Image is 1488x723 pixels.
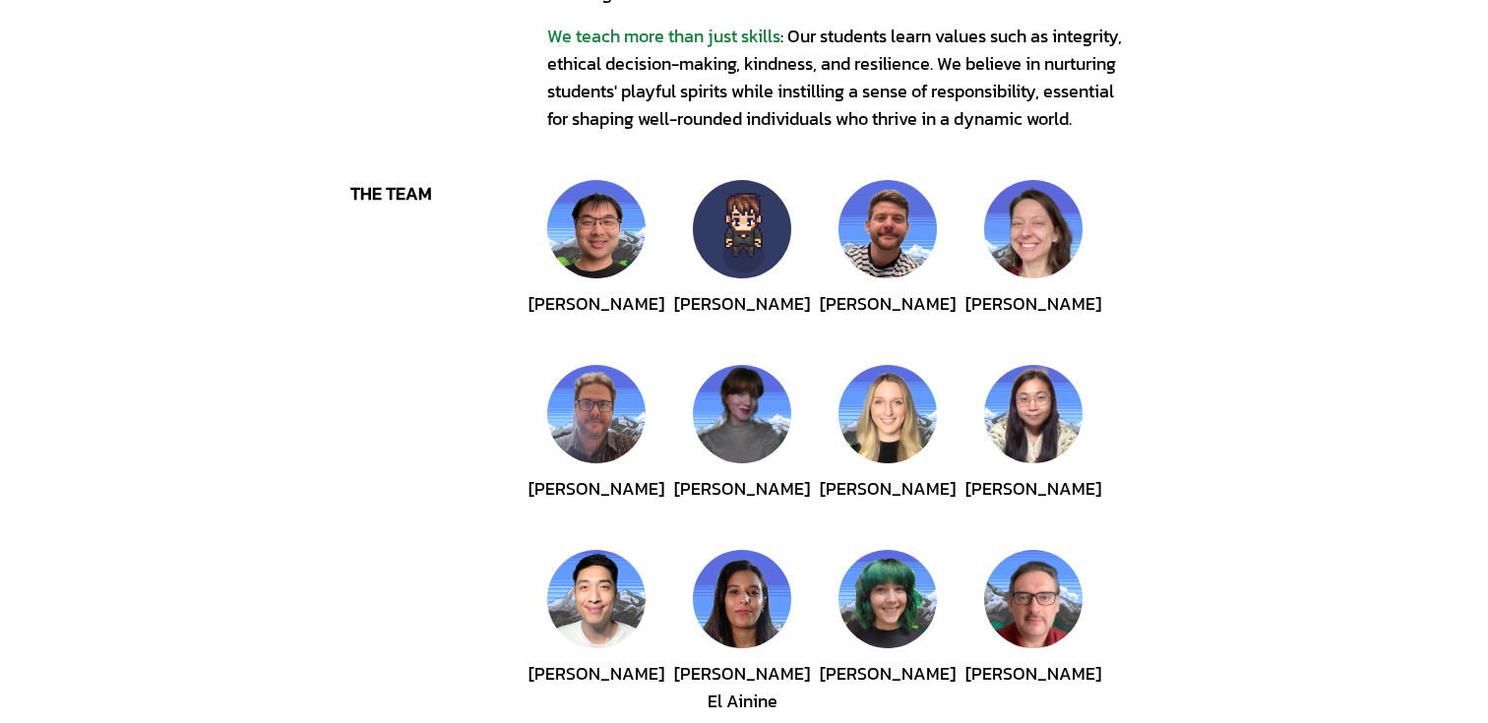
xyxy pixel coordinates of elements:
[984,180,1083,349] button: Kim Monk-Goldsmith[PERSON_NAME]
[547,550,646,719] button: Alex Ho[PERSON_NAME]
[984,365,1083,463] img: Mia Chen
[965,660,1101,719] div: [PERSON_NAME]
[528,475,664,534] div: [PERSON_NAME]
[820,660,956,719] div: [PERSON_NAME]
[693,180,791,349] button: Alan Tang[PERSON_NAME]
[547,180,646,278] img: Michael Chen
[984,365,1083,534] button: Mia Chen[PERSON_NAME]
[674,290,810,349] div: [PERSON_NAME]
[693,365,791,463] img: Finn Blackmore
[547,23,780,49] span: We teach more than just skills
[547,365,646,463] img: Eric Pilcher
[674,475,810,534] div: [PERSON_NAME]
[528,290,664,349] div: [PERSON_NAME]
[693,550,791,719] button: Sara Ahmar El Ainine[PERSON_NAME] El Ainine
[547,365,646,534] button: Eric Pilcher[PERSON_NAME]
[820,290,956,349] div: [PERSON_NAME]
[838,180,937,278] img: Nigel Coens
[693,180,791,278] img: Alan Tang
[547,23,1138,133] div: : Our students learn values such as integrity, ethical decision-making, kindness, and resilience....
[547,550,646,648] img: Alex Ho
[674,660,810,719] div: [PERSON_NAME] El Ainine
[838,365,937,463] img: Natalie Pavlish
[528,660,664,719] div: [PERSON_NAME]
[984,550,1083,719] button: Jeff Naqvi[PERSON_NAME]
[838,365,937,534] button: Natalie Pavlish[PERSON_NAME]
[984,180,1083,278] img: Kim Monk-Goldsmith
[547,180,646,349] button: Michael Chen[PERSON_NAME]
[838,180,937,349] button: Nigel Coens[PERSON_NAME]
[693,550,791,648] img: Sara Ahmar El Ainine
[693,365,791,534] button: Finn Blackmore[PERSON_NAME]
[984,550,1083,648] img: Jeff Naqvi
[965,475,1101,534] div: [PERSON_NAME]
[838,550,937,719] button: Kassie Vanlandingham[PERSON_NAME]
[838,550,937,648] img: Kassie Vanlandingham
[965,290,1101,349] div: [PERSON_NAME]
[820,475,956,534] div: [PERSON_NAME]
[350,180,547,208] div: the team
